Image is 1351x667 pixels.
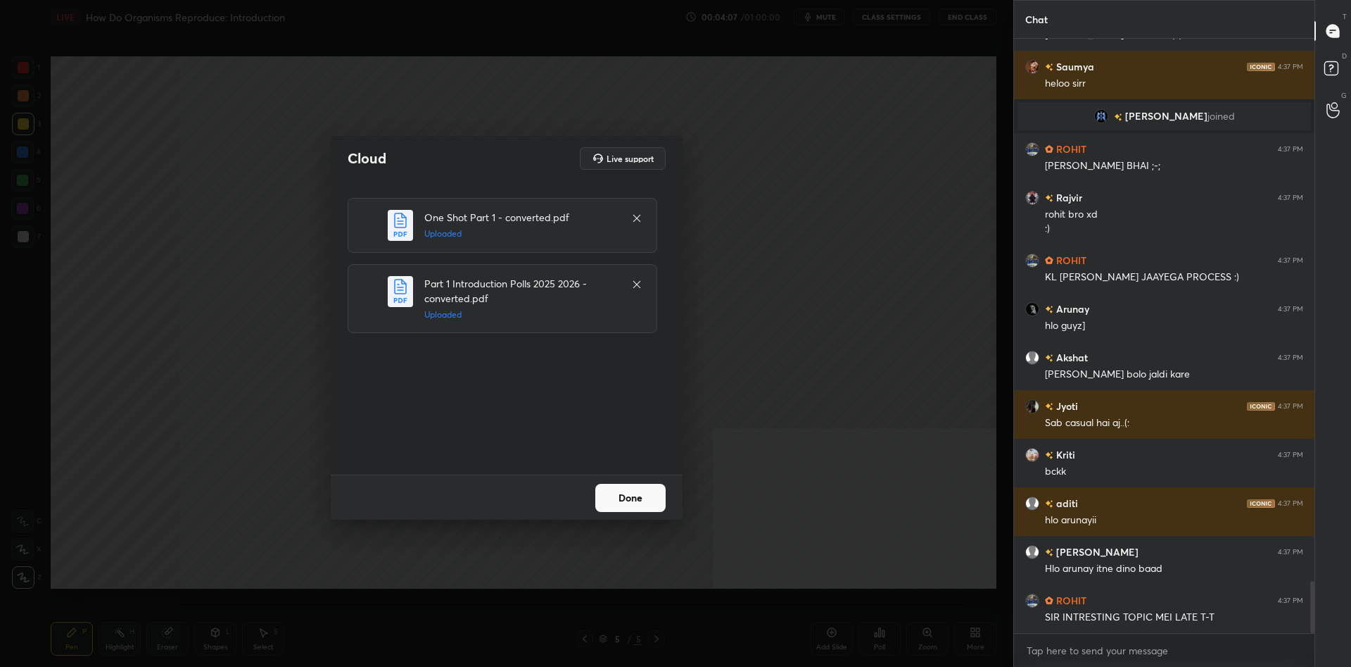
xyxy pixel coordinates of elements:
[424,276,617,306] h4: Part 1 Introduction Polls 2025 2026 - converted.pdf
[1278,451,1303,459] div: 4:37 PM
[1045,513,1303,528] div: hlo arunayii
[1278,194,1303,202] div: 4:37 PM
[1025,302,1039,316] img: 785685f3b9304a3596b3ef6ace52fab2.jpg
[1045,256,1053,265] img: Learner_Badge_hustler_a18805edde.svg
[1278,145,1303,154] div: 4:37 PM
[1053,399,1078,413] h6: Jyoti
[1053,350,1088,365] h6: Akshat
[1025,448,1039,462] img: cbe43a4beecc466bb6eb95ab0da6df8b.jpg
[1053,142,1086,156] h6: ROHIT
[1114,113,1122,121] img: no-rating-badge.077c3623.svg
[1278,354,1303,362] div: 4:37 PM
[1343,11,1347,22] p: T
[1278,499,1303,508] div: 4:37 PM
[1025,594,1039,608] img: 1ccd9a5da6854b56833a791a489a0555.jpg
[1053,59,1094,74] h6: Saumya
[1278,402,1303,411] div: 4:37 PM
[1025,60,1039,74] img: fd75d6bb7d674bfe97bb2d84e191e7c1.jpg
[1014,1,1059,38] p: Chat
[1053,496,1078,511] h6: aditi
[1045,77,1303,91] div: heloo sirr
[1045,222,1303,236] div: :)
[1278,256,1303,265] div: 4:37 PM
[1278,597,1303,605] div: 4:37 PM
[1025,254,1039,268] img: 1ccd9a5da6854b56833a791a489a0555.jpg
[348,149,386,168] h2: Cloud
[1045,611,1303,625] div: SIR INTRESTING TOPIC MEI LATE T-T
[1045,354,1053,362] img: no-rating-badge.077c3623.svg
[1045,63,1053,71] img: no-rating-badge.077c3623.svg
[1045,451,1053,459] img: no-rating-badge.077c3623.svg
[595,484,666,512] button: Done
[1045,549,1053,556] img: no-rating-badge.077c3623.svg
[1045,562,1303,576] div: Hlo arunay itne dino baad
[1278,305,1303,313] div: 4:37 PM
[1125,111,1207,122] span: [PERSON_NAME]
[1025,142,1039,156] img: 1ccd9a5da6854b56833a791a489a0555.jpg
[1247,499,1275,508] img: iconic-dark.1390631f.png
[1025,191,1039,205] img: c58f1784ef4049b399c21c1a47f6a290.jpg
[424,227,617,240] h5: Uploaded
[1045,208,1303,222] div: rohit bro xd
[424,210,617,225] h4: One Shot Part 1 - converted.pdf
[1053,593,1086,608] h6: ROHIT
[1025,497,1039,511] img: default.png
[1045,465,1303,479] div: bckk
[1045,500,1053,508] img: no-rating-badge.077c3623.svg
[1053,301,1089,316] h6: Arunay
[1045,194,1053,202] img: no-rating-badge.077c3623.svg
[1094,109,1108,123] img: 499f16d8ce244711804e989d27fe83c5.jpg
[1247,63,1275,71] img: iconic-dark.1390631f.png
[424,308,617,321] h5: Uploaded
[1341,90,1347,101] p: G
[1207,111,1235,122] span: joined
[1053,253,1086,268] h6: ROHIT
[1045,597,1053,605] img: Learner_Badge_hustler_a18805edde.svg
[1053,447,1075,462] h6: Kriti
[1342,51,1347,61] p: D
[1025,545,1039,559] img: default.png
[1278,63,1303,71] div: 4:37 PM
[1053,190,1082,205] h6: Rajvir
[1053,544,1138,559] h6: [PERSON_NAME]
[1045,368,1303,382] div: [PERSON_NAME] bolo jaldi kare
[607,154,654,163] h5: Live support
[1045,159,1303,173] div: [PERSON_NAME] BHAI ;-;
[1045,319,1303,333] div: hlo guyz]
[1045,270,1303,285] div: KL [PERSON_NAME] JAAYEGA PROCESS :)
[1278,548,1303,556] div: 4:37 PM
[1045,416,1303,430] div: Sab casual hai aj..(:
[1247,402,1275,411] img: iconic-dark.1390631f.png
[1025,399,1039,413] img: 8def5eec2a144c6aab5a59e6b679f7b0.jpg
[1014,39,1314,633] div: grid
[1025,351,1039,365] img: default.png
[1045,145,1053,154] img: Learner_Badge_hustler_a18805edde.svg
[1045,403,1053,411] img: no-rating-badge.077c3623.svg
[1045,306,1053,313] img: no-rating-badge.077c3623.svg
